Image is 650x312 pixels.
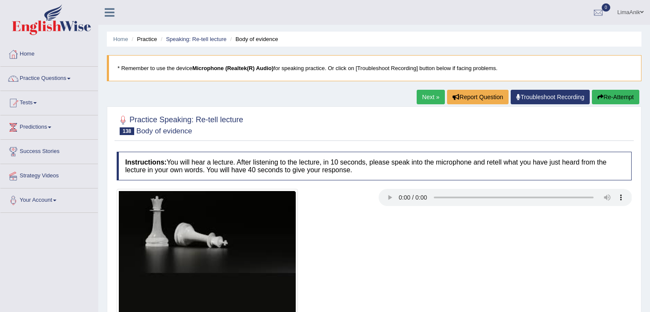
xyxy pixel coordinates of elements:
[125,159,167,166] b: Instructions:
[113,36,128,42] a: Home
[592,90,639,104] button: Re-Attempt
[0,91,98,112] a: Tests
[228,35,278,43] li: Body of evidence
[511,90,590,104] a: Troubleshoot Recording
[129,35,157,43] li: Practice
[0,188,98,210] a: Your Account
[0,67,98,88] a: Practice Questions
[0,42,98,64] a: Home
[117,152,632,180] h4: You will hear a lecture. After listening to the lecture, in 10 seconds, please speak into the mic...
[0,164,98,185] a: Strategy Videos
[120,127,134,135] span: 138
[166,36,226,42] a: Speaking: Re-tell lecture
[0,140,98,161] a: Success Stories
[602,3,610,12] span: 0
[192,65,274,71] b: Microphone (Realtek(R) Audio)
[117,114,243,135] h2: Practice Speaking: Re-tell lecture
[0,115,98,137] a: Predictions
[447,90,509,104] button: Report Question
[107,55,641,81] blockquote: * Remember to use the device for speaking practice. Or click on [Troubleshoot Recording] button b...
[136,127,192,135] small: Body of evidence
[417,90,445,104] a: Next »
